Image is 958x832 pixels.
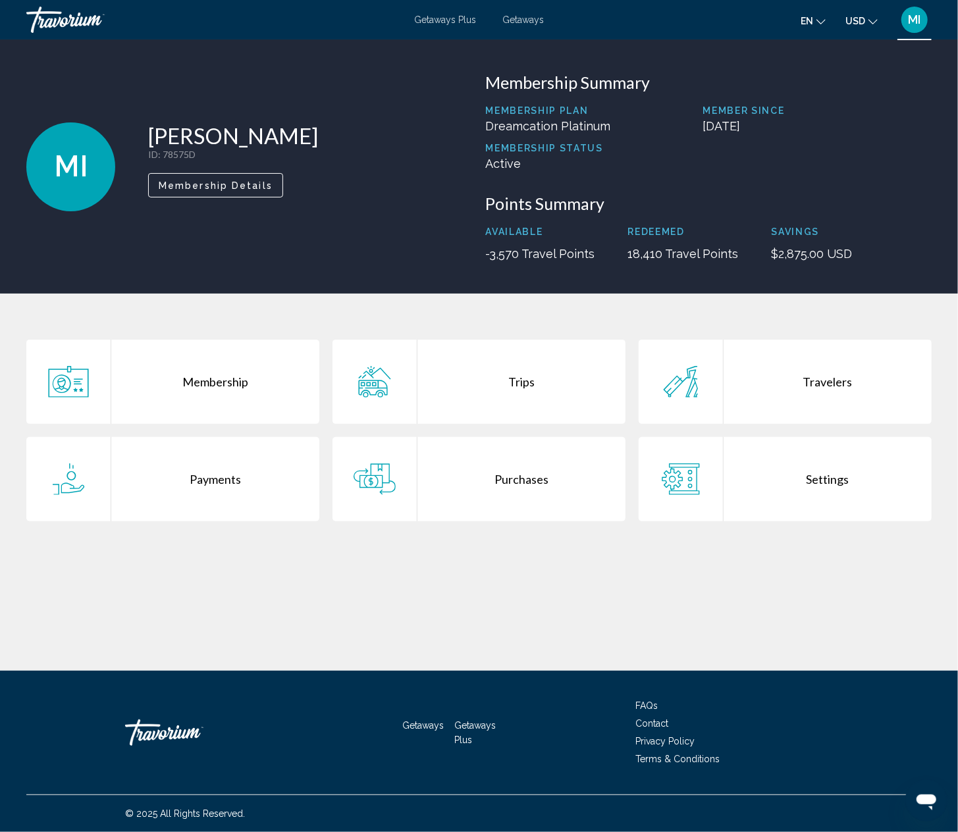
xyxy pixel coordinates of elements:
[54,149,88,184] span: MI
[148,149,158,160] span: ID
[909,13,921,26] span: MI
[845,11,878,30] button: Change currency
[801,16,813,26] span: en
[639,437,932,521] a: Settings
[486,226,595,237] p: Available
[125,713,257,752] a: Travorium
[628,247,739,261] p: 18,410 Travel Points
[486,119,611,133] p: Dreamcation Platinum
[454,720,496,745] a: Getaways Plus
[502,14,544,25] a: Getaways
[333,437,625,521] a: Purchases
[26,437,319,521] a: Payments
[414,14,476,25] a: Getaways Plus
[148,149,318,160] p: : 78575D
[111,437,319,521] div: Payments
[148,173,283,197] button: Membership Details
[486,105,611,116] p: Membership Plan
[845,16,865,26] span: USD
[417,437,625,521] div: Purchases
[486,143,611,153] p: Membership Status
[417,340,625,424] div: Trips
[486,247,595,261] p: -3,570 Travel Points
[635,754,720,764] a: Terms & Conditions
[703,105,932,116] p: Member Since
[703,119,932,133] p: [DATE]
[635,700,658,711] a: FAQs
[639,340,932,424] a: Travelers
[111,340,319,424] div: Membership
[159,180,273,191] span: Membership Details
[26,7,401,33] a: Travorium
[26,340,319,424] a: Membership
[148,176,283,191] a: Membership Details
[148,122,318,149] h1: [PERSON_NAME]
[635,736,695,746] a: Privacy Policy
[628,226,739,237] p: Redeemed
[801,11,826,30] button: Change language
[486,194,932,213] h3: Points Summary
[635,718,668,729] a: Contact
[403,720,444,731] a: Getaways
[486,72,932,92] h3: Membership Summary
[897,6,932,34] button: User Menu
[486,157,611,170] p: Active
[772,226,853,237] p: Savings
[724,340,932,424] div: Travelers
[125,808,245,819] span: © 2025 All Rights Reserved.
[333,340,625,424] a: Trips
[772,247,853,261] p: $2,875.00 USD
[724,437,932,521] div: Settings
[905,779,947,821] iframe: Button to launch messaging window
